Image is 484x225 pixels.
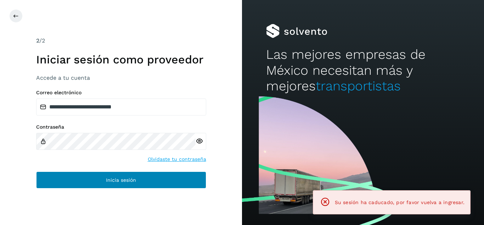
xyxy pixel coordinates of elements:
span: transportistas [316,78,401,94]
button: Inicia sesión [36,171,206,189]
div: /2 [36,36,206,45]
span: Inicia sesión [106,178,136,182]
h3: Accede a tu cuenta [36,74,206,81]
h2: Las mejores empresas de México necesitan más y mejores [266,47,460,94]
h1: Iniciar sesión como proveedor [36,53,206,66]
label: Correo electrónico [36,90,206,96]
span: 2 [36,37,39,44]
span: Su sesión ha caducado, por favor vuelva a ingresar. [335,199,465,205]
label: Contraseña [36,124,206,130]
a: Olvidaste tu contraseña [148,156,206,163]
